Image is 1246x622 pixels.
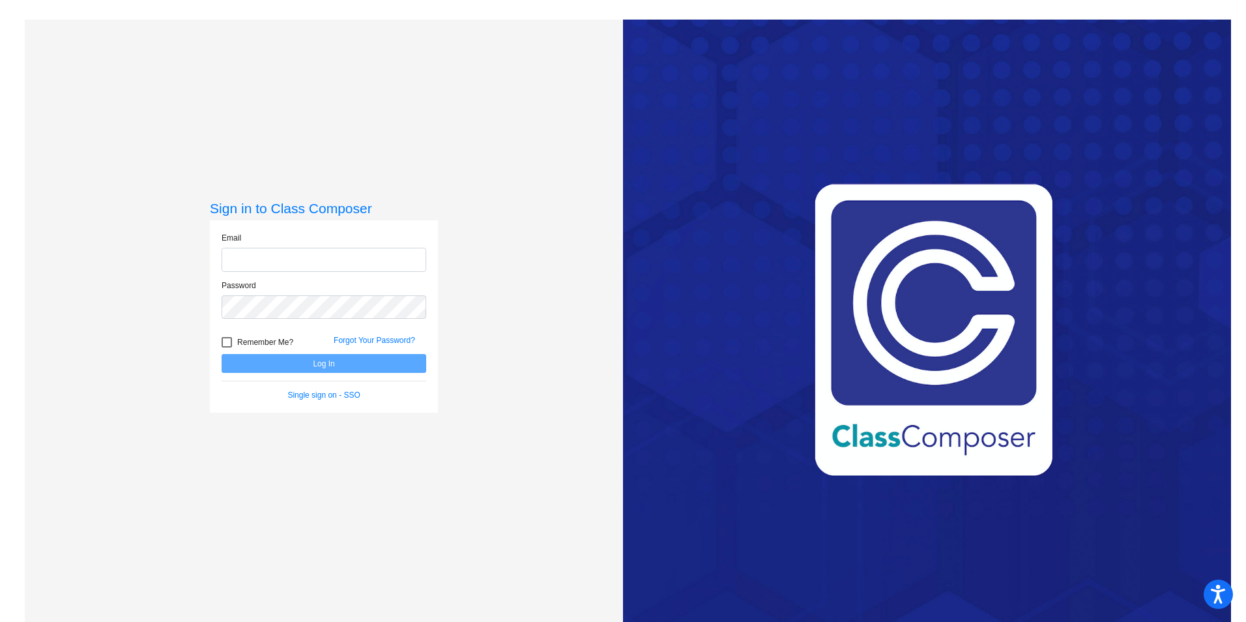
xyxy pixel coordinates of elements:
a: Forgot Your Password? [334,336,415,345]
a: Single sign on - SSO [287,391,360,400]
span: Remember Me? [237,334,293,350]
button: Log In [222,354,426,373]
h3: Sign in to Class Composer [210,200,438,216]
label: Password [222,280,256,291]
label: Email [222,232,241,244]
